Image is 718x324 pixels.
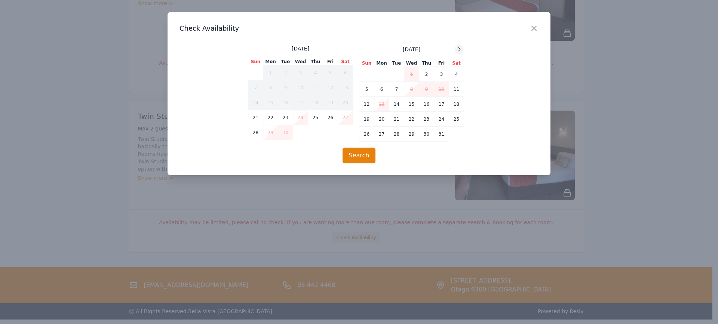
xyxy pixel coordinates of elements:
[389,82,404,97] td: 7
[404,97,419,112] td: 15
[308,110,323,125] td: 25
[338,110,353,125] td: 27
[293,80,308,95] td: 10
[404,67,419,82] td: 1
[403,46,420,53] span: [DATE]
[263,125,278,140] td: 29
[389,112,404,127] td: 21
[292,45,309,52] span: [DATE]
[293,110,308,125] td: 24
[263,80,278,95] td: 8
[449,60,464,67] th: Sat
[449,112,464,127] td: 25
[419,67,434,82] td: 2
[248,80,263,95] td: 7
[374,82,389,97] td: 6
[248,95,263,110] td: 14
[179,24,538,33] h3: Check Availability
[263,58,278,65] th: Mon
[293,58,308,65] th: Wed
[404,112,419,127] td: 22
[278,95,293,110] td: 16
[434,82,449,97] td: 10
[359,127,374,142] td: 26
[374,60,389,67] th: Mon
[278,58,293,65] th: Tue
[338,80,353,95] td: 13
[278,125,293,140] td: 30
[308,65,323,80] td: 4
[308,58,323,65] th: Thu
[389,60,404,67] th: Tue
[434,127,449,142] td: 31
[359,60,374,67] th: Sun
[449,82,464,97] td: 11
[419,97,434,112] td: 16
[338,58,353,65] th: Sat
[263,110,278,125] td: 22
[404,127,419,142] td: 29
[338,95,353,110] td: 20
[308,80,323,95] td: 11
[419,60,434,67] th: Thu
[434,97,449,112] td: 17
[434,112,449,127] td: 24
[359,82,374,97] td: 5
[359,112,374,127] td: 19
[449,97,464,112] td: 18
[374,127,389,142] td: 27
[338,65,353,80] td: 6
[263,65,278,80] td: 1
[359,97,374,112] td: 12
[278,110,293,125] td: 23
[323,95,338,110] td: 19
[248,58,263,65] th: Sun
[293,95,308,110] td: 17
[419,112,434,127] td: 23
[419,82,434,97] td: 9
[323,65,338,80] td: 5
[248,125,263,140] td: 28
[323,110,338,125] td: 26
[278,80,293,95] td: 9
[343,148,376,163] button: Search
[434,60,449,67] th: Fri
[419,127,434,142] td: 30
[389,127,404,142] td: 28
[278,65,293,80] td: 2
[323,58,338,65] th: Fri
[293,65,308,80] td: 3
[389,97,404,112] td: 14
[248,110,263,125] td: 21
[308,95,323,110] td: 18
[374,112,389,127] td: 20
[323,80,338,95] td: 12
[374,97,389,112] td: 13
[434,67,449,82] td: 3
[263,95,278,110] td: 15
[449,67,464,82] td: 4
[404,60,419,67] th: Wed
[404,82,419,97] td: 8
